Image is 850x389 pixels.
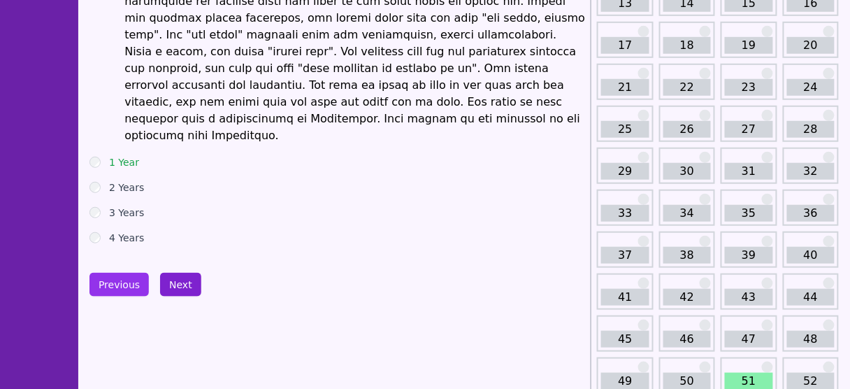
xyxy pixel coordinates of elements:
[663,79,711,96] a: 22
[787,289,835,306] a: 44
[787,163,835,180] a: 32
[725,205,772,222] a: 35
[109,155,139,169] label: 1 Year
[601,247,649,264] a: 37
[787,79,835,96] a: 24
[663,205,711,222] a: 34
[787,205,835,222] a: 36
[725,247,772,264] a: 39
[663,37,711,54] a: 18
[787,121,835,138] a: 28
[725,331,772,348] a: 47
[725,163,772,180] a: 31
[601,37,649,54] a: 17
[601,331,649,348] a: 45
[725,37,772,54] a: 19
[601,205,649,222] a: 33
[601,289,649,306] a: 41
[725,289,772,306] a: 43
[787,247,835,264] a: 40
[725,121,772,138] a: 27
[89,273,149,297] button: Previous
[663,163,711,180] a: 30
[109,231,144,245] label: 4 Years
[601,121,649,138] a: 25
[601,79,649,96] a: 21
[787,331,835,348] a: 48
[109,181,144,194] label: 2 Years
[725,79,772,96] a: 23
[160,273,201,297] button: Next
[787,37,835,54] a: 20
[663,289,711,306] a: 42
[663,247,711,264] a: 38
[109,206,144,220] label: 3 Years
[601,163,649,180] a: 29
[663,331,711,348] a: 46
[663,121,711,138] a: 26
